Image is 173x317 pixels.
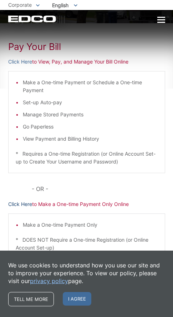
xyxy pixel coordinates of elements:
[23,99,158,106] li: Set-up Auto-pay
[8,200,165,208] p: to Make a One-time Payment Only Online
[16,150,158,166] p: * Requires a One-time Registration (or Online Account Set-up to Create Your Username and Password)
[8,292,54,306] a: Tell me more
[32,184,165,194] p: - OR -
[8,261,165,285] p: We use cookies to understand how you use our site and to improve your experience. To view our pol...
[8,15,56,22] a: EDCD logo. Return to the homepage.
[8,14,165,25] h1: Pay Your Bill
[30,277,68,285] a: privacy policy
[63,292,91,306] span: I agree
[8,58,165,66] p: to View, Pay, and Manage Your Bill Online
[23,79,158,94] li: Make a One-time Payment or Schedule a One-time Payment
[8,41,165,52] h1: Pay Your Bill
[16,236,158,252] p: * DOES NOT Require a One-time Registration (or Online Account Set-up)
[23,111,158,119] li: Manage Stored Payments
[23,123,158,131] li: Go Paperless
[23,221,158,229] li: Make a One-time Payment Only
[8,200,32,208] a: Click Here
[8,2,32,8] span: Corporate
[23,135,158,143] li: View Payment and Billing History
[8,58,32,66] a: Click Here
